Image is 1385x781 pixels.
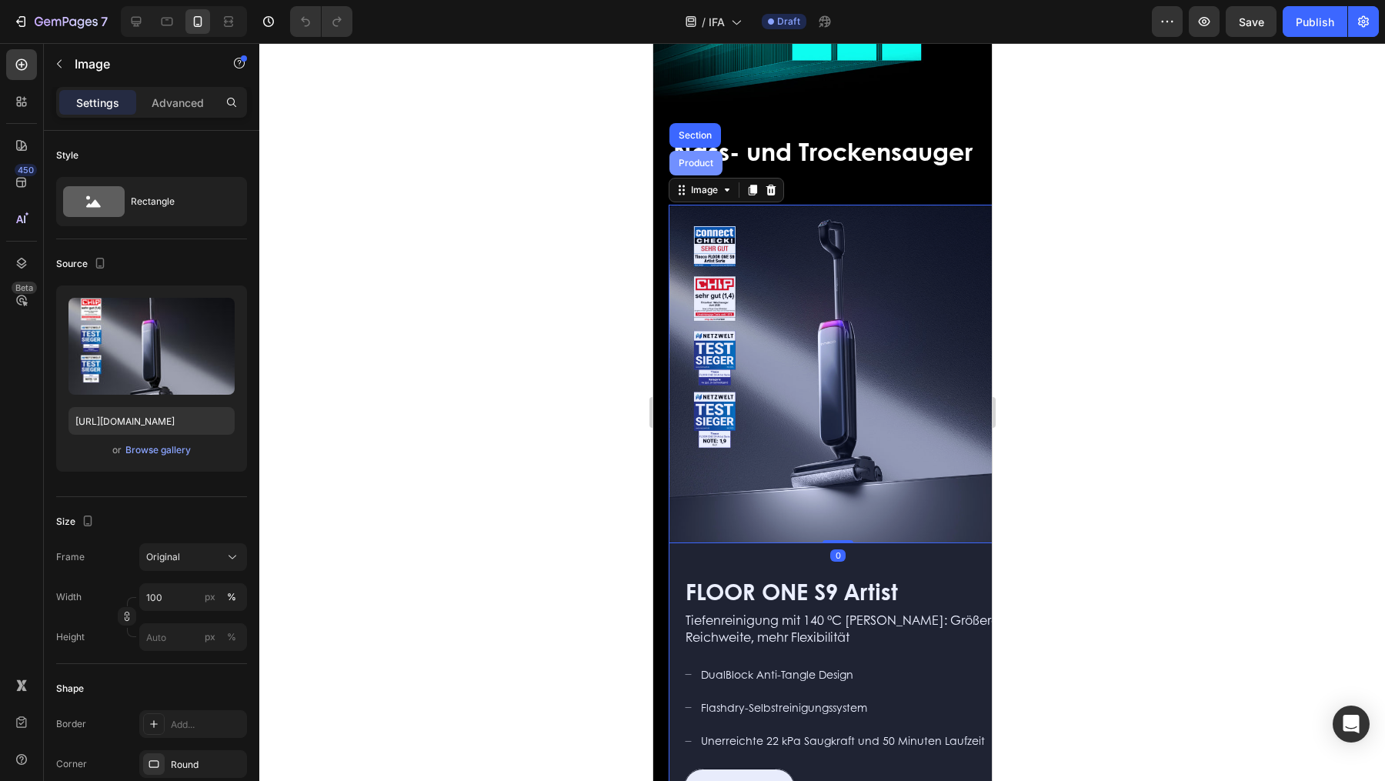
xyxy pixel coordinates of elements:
p: Flashdry-Selbstreinigungssystem [48,655,332,674]
label: Width [56,590,82,604]
div: Style [56,149,78,162]
button: Mehr erfahren [31,726,142,763]
div: Rectangle [131,184,225,219]
div: % [227,590,236,604]
div: px [205,590,215,604]
span: Save [1239,15,1264,28]
span: Draft [777,15,800,28]
button: px [222,628,241,646]
label: Height [56,630,85,644]
button: % [201,628,219,646]
div: 450 [15,164,37,176]
div: Mehr erfahren [49,735,123,754]
div: Add... [171,718,243,732]
iframe: Design area [653,43,992,781]
div: Publish [1296,14,1334,30]
button: px [222,588,241,606]
img: preview-image [68,298,235,395]
p: Advanced [152,95,204,111]
span: / [702,14,706,30]
div: % [227,630,236,644]
button: 7 [6,6,115,37]
label: Frame [56,550,85,564]
button: Original [139,543,247,571]
div: Round [171,758,243,772]
div: Section [22,88,62,97]
div: Undo/Redo [290,6,352,37]
button: % [201,588,219,606]
button: Save [1226,6,1277,37]
p: Unerreichte 22 kPa Saugkraft und 50 Minuten Laufzeit [48,688,332,707]
span: Tiefenreinigung mit 140 °C [PERSON_NAME]: Größere Reichweite, mehr Flexibilität [32,568,345,602]
span: FLOOR ONE S9 Artist [32,532,245,564]
img: gempages_490429751039624071-e9abdd6a-e045-4316-b6dd-9d6d48b22c9c.jpg [15,162,354,500]
div: Browse gallery [125,443,191,457]
span: Original [146,550,180,564]
div: Open Intercom Messenger [1333,706,1370,743]
button: Browse gallery [125,442,192,458]
input: px% [139,623,247,651]
p: Settings [76,95,119,111]
div: Product [22,115,63,125]
div: 0 [177,506,192,519]
button: Publish [1283,6,1347,37]
div: Beta [12,282,37,294]
p: Image [75,55,205,73]
div: Shape [56,682,84,696]
span: IFA [709,14,725,30]
div: Source [56,254,109,275]
span: or [112,441,122,459]
div: Corner [56,757,87,771]
p: 7 [101,12,108,31]
div: Image [35,140,68,154]
div: px [205,630,215,644]
div: Size [56,512,97,532]
input: px% [139,583,247,611]
div: Border [56,717,86,731]
input: https://example.com/image.jpg [68,407,235,435]
p: DualBlock Anti-Tangle Design [48,622,332,641]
